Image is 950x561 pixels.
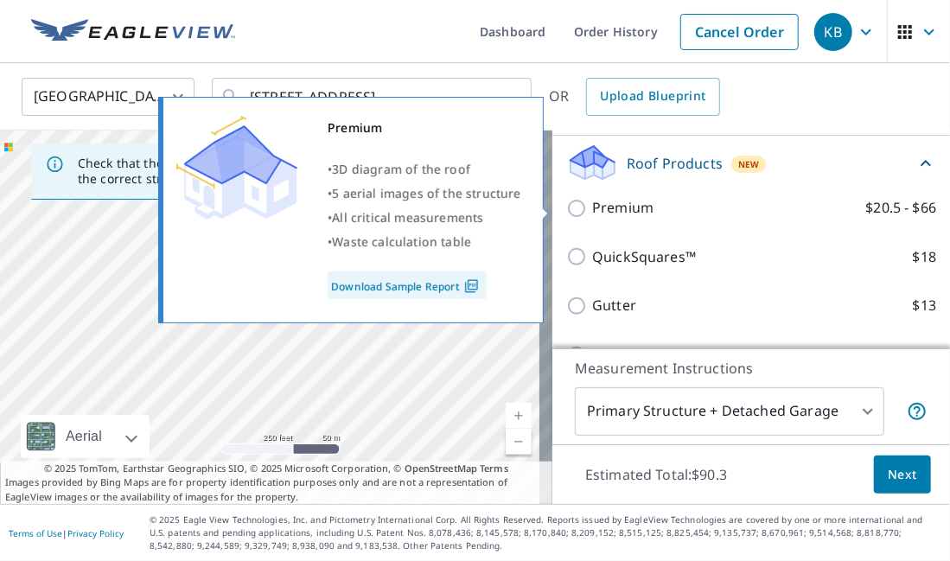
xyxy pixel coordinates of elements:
span: New [738,157,760,171]
div: Premium [328,116,521,140]
div: Aerial [61,415,107,458]
a: Terms [480,462,508,475]
span: 5 aerial images of the structure [332,185,520,201]
a: Upload Blueprint [586,78,719,116]
a: Current Level 17, Zoom In [506,403,532,429]
span: All critical measurements [332,209,483,226]
img: EV Logo [31,19,235,45]
div: • [328,206,521,230]
p: $18 [913,246,936,268]
a: Terms of Use [9,527,62,539]
div: • [328,157,521,182]
div: Primary Structure + Detached Garage [575,387,884,436]
span: 3D diagram of the roof [332,161,470,177]
p: Bid Perfect™ [592,344,676,366]
div: • [328,182,521,206]
p: $18 [913,344,936,366]
a: Privacy Policy [67,527,124,539]
p: $13 [913,295,936,316]
div: OR [549,78,720,116]
p: QuickSquares™ [592,246,696,268]
div: [GEOGRAPHIC_DATA] [22,73,194,121]
a: OpenStreetMap [405,462,477,475]
p: Premium [592,197,654,219]
div: Roof ProductsNew [566,143,936,183]
span: Upload Blueprint [600,86,705,107]
a: Cancel Order [680,14,799,50]
div: KB [814,13,852,51]
p: | [9,528,124,539]
p: Measurement Instructions [575,358,928,379]
button: Next [874,456,931,494]
img: Premium [176,116,297,220]
div: • [328,230,521,254]
span: © 2025 TomTom, Earthstar Geographics SIO, © 2025 Microsoft Corporation, © [44,462,508,476]
div: Aerial [21,415,150,458]
a: Current Level 17, Zoom Out [506,429,532,455]
p: © 2025 Eagle View Technologies, Inc. and Pictometry International Corp. All Rights Reserved. Repo... [150,513,941,552]
p: Gutter [592,295,636,316]
p: Estimated Total: $90.3 [571,456,741,494]
p: Check that the address is accurate, then drag the marker over the correct structure. [78,156,464,187]
p: $20.5 - $66 [865,197,936,219]
a: Download Sample Report [328,271,487,299]
img: Pdf Icon [460,278,483,294]
span: Next [888,464,917,486]
span: Waste calculation table [332,233,471,250]
p: Roof Products [627,153,723,174]
input: Search by address or latitude-longitude [250,73,496,121]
